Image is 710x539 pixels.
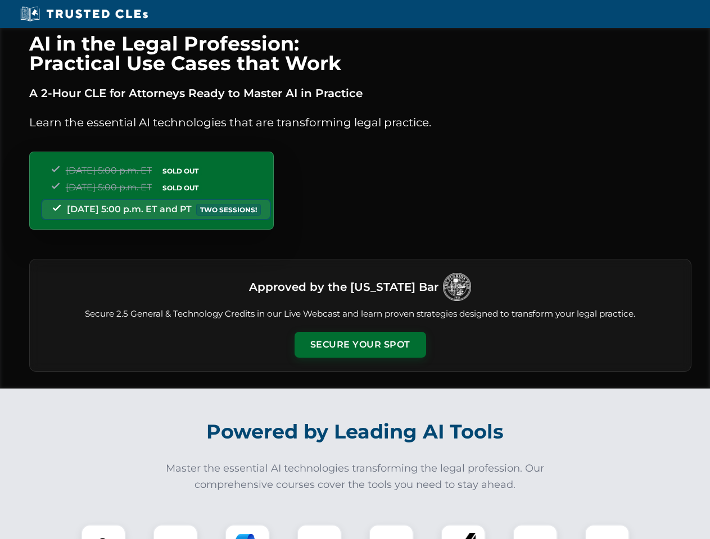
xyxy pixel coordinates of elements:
img: Logo [443,273,471,301]
button: Secure Your Spot [295,332,426,358]
p: A 2-Hour CLE for Attorneys Ready to Master AI in Practice [29,84,691,102]
p: Master the essential AI technologies transforming the legal profession. Our comprehensive courses... [159,460,552,493]
span: [DATE] 5:00 p.m. ET [66,182,152,193]
img: Trusted CLEs [17,6,151,22]
p: Learn the essential AI technologies that are transforming legal practice. [29,113,691,131]
p: Secure 2.5 General & Technology Credits in our Live Webcast and learn proven strategies designed ... [43,308,677,321]
span: [DATE] 5:00 p.m. ET [66,165,152,176]
span: SOLD OUT [159,165,202,177]
h2: Powered by Leading AI Tools [44,412,667,451]
span: SOLD OUT [159,182,202,194]
h1: AI in the Legal Profession: Practical Use Cases that Work [29,34,691,73]
h3: Approved by the [US_STATE] Bar [249,277,438,297]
